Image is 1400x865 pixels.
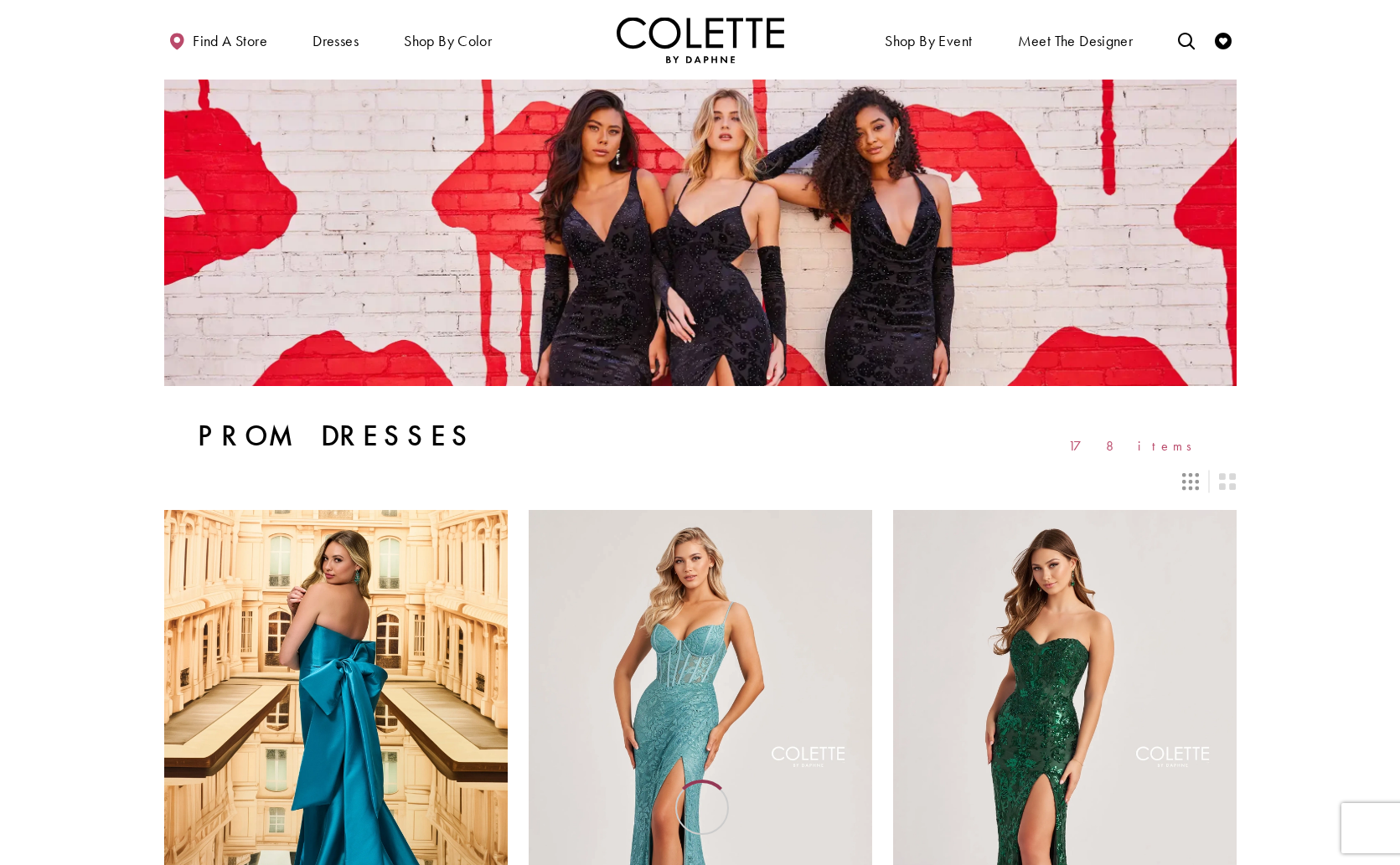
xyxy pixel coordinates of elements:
span: Shop By Event [885,33,972,49]
a: Meet the designer [1014,17,1138,63]
span: Switch layout to 2 columns [1219,473,1236,490]
span: 178 items [1068,439,1203,453]
span: Find a store [193,33,267,49]
img: Colette by Daphne [617,17,784,63]
a: Visit Home Page [617,17,784,63]
span: Shop by color [404,33,492,49]
span: Switch layout to 3 columns [1182,473,1199,490]
h1: Prom Dresses [198,420,475,453]
a: Find a store [164,17,271,63]
span: Shop By Event [881,17,976,63]
span: Meet the designer [1018,33,1134,49]
a: Check Wishlist [1211,17,1236,63]
a: Toggle search [1174,17,1199,63]
div: Layout Controls [154,463,1247,500]
span: Shop by color [400,17,496,63]
span: Dresses [308,17,363,63]
span: Dresses [313,33,359,49]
